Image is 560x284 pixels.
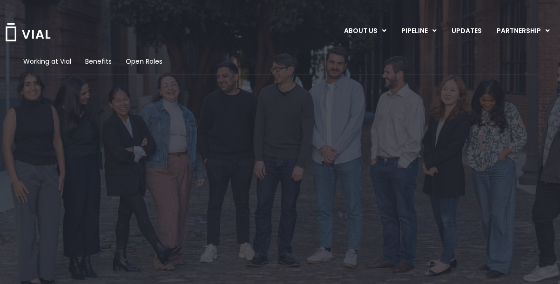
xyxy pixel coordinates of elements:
a: PARTNERSHIPMenu Toggle [489,23,557,39]
a: PIPELINEMenu Toggle [394,23,444,39]
a: ABOUT USMenu Toggle [337,23,393,39]
a: UPDATES [444,23,489,39]
a: Working at Vial [23,57,71,66]
a: Open Roles [126,57,162,66]
img: Vial Logo [5,23,51,41]
a: Benefits [85,57,112,66]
